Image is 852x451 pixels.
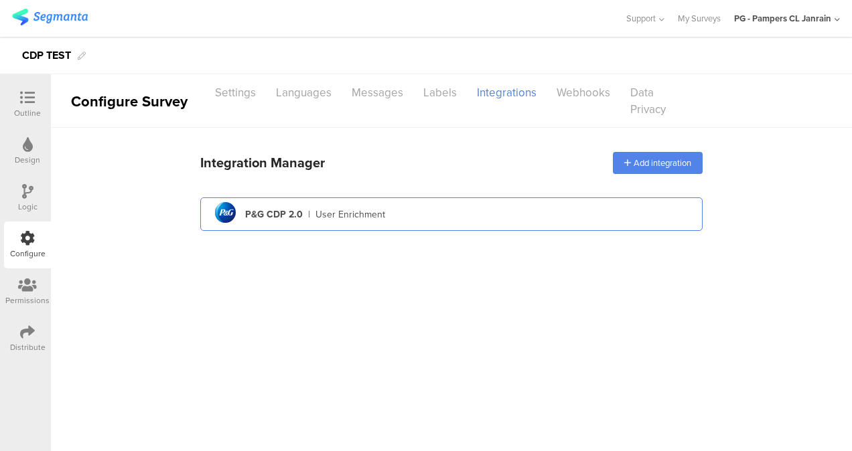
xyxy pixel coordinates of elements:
div: Data Privacy [620,81,698,121]
div: Settings [205,81,266,104]
div: Add integration [613,152,703,174]
div: Logic [18,201,38,213]
div: Webhooks [547,81,620,104]
img: segmanta logo [12,9,88,25]
div: Messages [342,81,413,104]
div: Design [15,154,40,166]
div: Labels [413,81,467,104]
div: PG - Pampers CL Janrain [734,12,831,25]
div: Integrations [467,81,547,104]
div: | [308,207,310,221]
div: Permissions [5,294,50,306]
div: Outline [14,107,41,119]
div: Distribute [10,341,46,353]
div: CDP TEST [22,45,71,66]
span: Support [626,12,656,25]
div: Configure Survey [51,90,205,112]
div: Languages [266,81,342,104]
div: User Enrichment [315,207,385,221]
div: Configure [10,248,46,260]
div: P&G CDP 2.0 [245,207,303,221]
div: Integration Manager [200,153,325,173]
